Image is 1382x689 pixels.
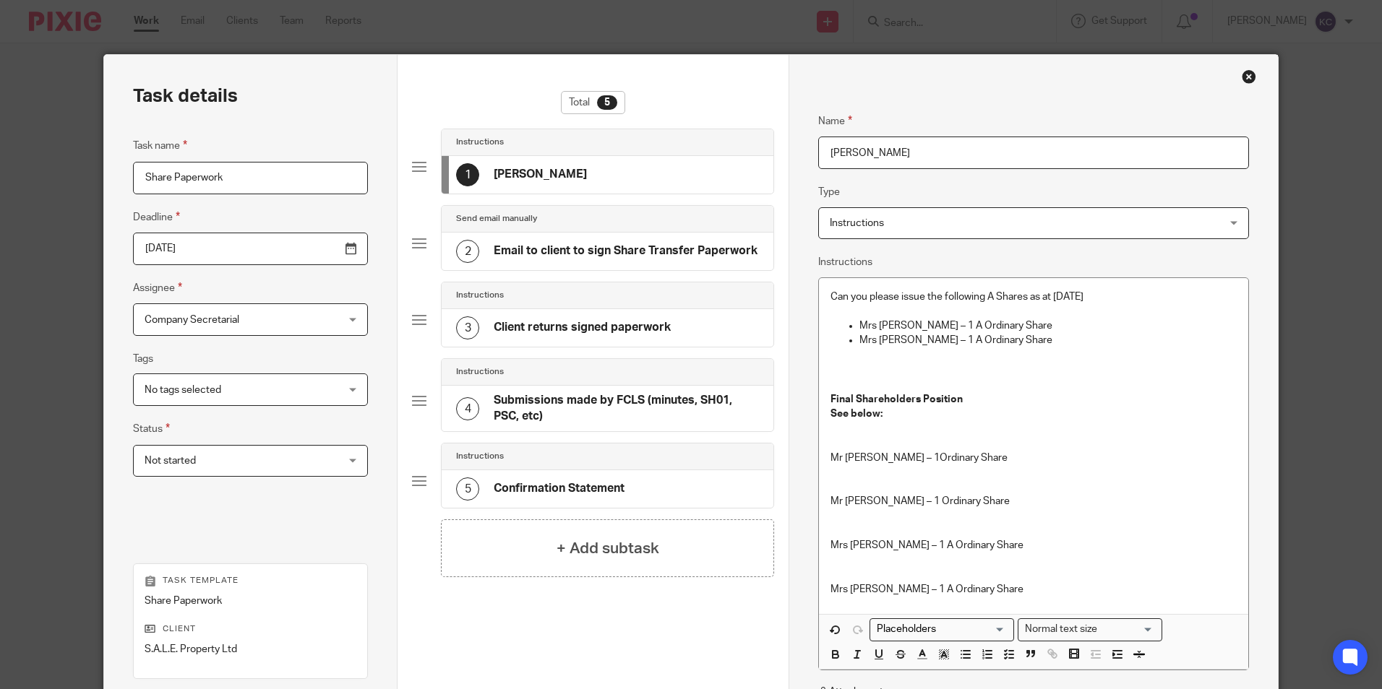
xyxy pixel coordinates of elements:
[831,582,1236,597] p: Mrs [PERSON_NAME] – 1 A Ordinary Share
[456,316,479,339] div: 3
[818,185,840,199] label: Type
[831,494,1236,508] p: Mr [PERSON_NAME] – 1 Ordinary Share
[145,385,221,395] span: No tags selected
[456,163,479,186] div: 1
[830,218,884,228] span: Instructions
[494,481,625,496] h4: Confirmation Statement
[494,393,759,424] h4: Submissions made by FCLS (minutes, SH01, PSC, etc)
[831,394,963,404] strong: Final Shareholders Position
[456,366,504,378] h4: Instructions
[133,352,153,366] label: Tags
[494,167,587,182] h4: [PERSON_NAME]
[456,240,479,263] div: 2
[456,477,479,500] div: 5
[870,618,1014,641] div: Placeholders
[456,290,504,301] h4: Instructions
[1018,618,1162,641] div: Search for option
[561,91,625,114] div: Total
[831,451,1236,465] p: Mr [PERSON_NAME] – 1Ordinary Share
[133,233,368,265] input: Pick a date
[557,537,659,560] h4: + Add subtask
[145,623,356,635] p: Client
[133,209,180,225] label: Deadline
[859,318,1236,333] p: Mrs [PERSON_NAME] – 1 A Ordinary Share
[494,243,757,259] h4: Email to client to sign Share Transfer Paperwork
[818,255,872,269] label: Instructions
[1102,622,1154,637] input: Search for option
[133,137,187,154] label: Task name
[859,333,1236,347] p: Mrs [PERSON_NAME] – 1 A Ordinary Share
[872,622,1005,637] input: Search for option
[133,162,368,194] input: Task name
[456,136,504,148] h4: Instructions
[133,84,238,108] h2: Task details
[831,290,1236,304] p: Can you please issue the following A Shares as at [DATE]
[145,456,196,466] span: Not started
[456,451,504,462] h4: Instructions
[145,315,239,325] span: Company Secretarial
[133,420,170,437] label: Status
[831,538,1236,552] p: Mrs [PERSON_NAME] – 1 A Ordinary Share
[1021,622,1100,637] span: Normal text size
[494,320,671,335] h4: Client returns signed paperwork
[456,213,537,225] h4: Send email manually
[1018,618,1162,641] div: Text styles
[456,397,479,420] div: 4
[145,642,356,656] p: S.A.L.E. Property Ltd
[1242,69,1256,84] div: Close this dialog window
[145,594,356,608] p: Share Paperwork
[133,279,182,296] label: Assignee
[831,409,883,419] strong: See below:
[597,95,617,110] div: 5
[818,113,852,129] label: Name
[870,618,1014,641] div: Search for option
[145,575,356,586] p: Task template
